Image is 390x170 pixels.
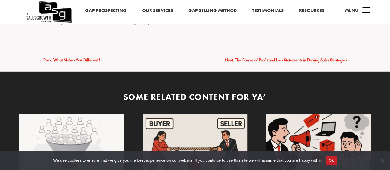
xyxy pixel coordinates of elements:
[53,157,322,164] span: We use cookies to ensure that we give you the best experience on our website. If you continue to ...
[252,7,283,15] a: Testimonials
[142,7,173,15] a: Our Services
[43,57,100,63] span: Prev: What Makes You Different?
[345,7,358,13] span: Menu
[39,57,43,63] span: ←
[85,7,126,15] a: Gap Prospecting
[225,57,347,63] span: Next: The Power of Profit and Loss Statements in Driving Sales Strategies
[360,5,372,17] span: a
[347,57,351,63] span: →
[225,56,351,64] a: Next: The Power of Profit and Loss Statements in Driving Sales Strategies→
[188,7,236,15] a: Gap Selling Method
[299,7,324,15] a: Resources
[326,156,337,165] button: Ok
[39,56,100,64] a: ←Prev: What Makes You Different?
[19,91,371,103] div: Some Related Content for Ya’
[379,157,385,164] span: No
